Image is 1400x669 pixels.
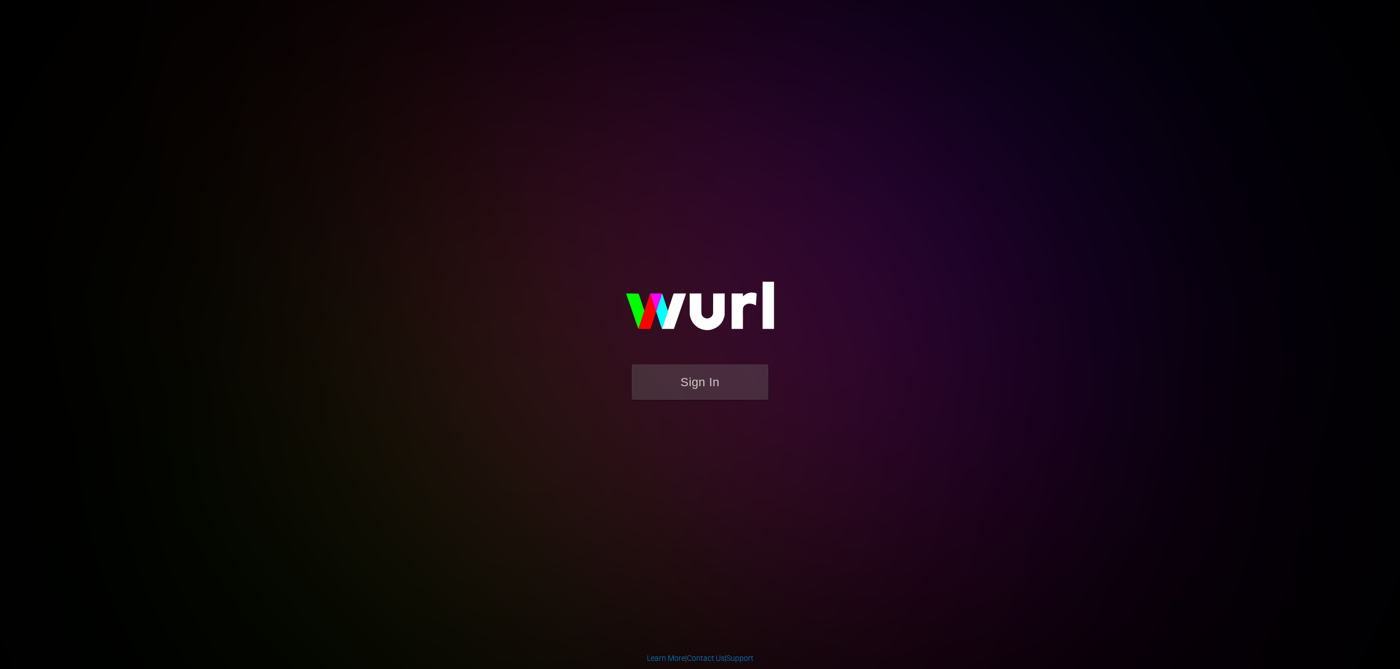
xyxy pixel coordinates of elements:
button: Sign In [632,364,768,400]
div: | | [647,653,754,664]
img: wurl-logo-on-black-223613ac3d8ba8fe6dc639794a292ebdb59501304c7dfd60c99c58986ef67473.svg [591,258,809,364]
a: Learn More [647,654,685,662]
a: Contact Us [687,654,725,662]
a: Support [726,654,754,662]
